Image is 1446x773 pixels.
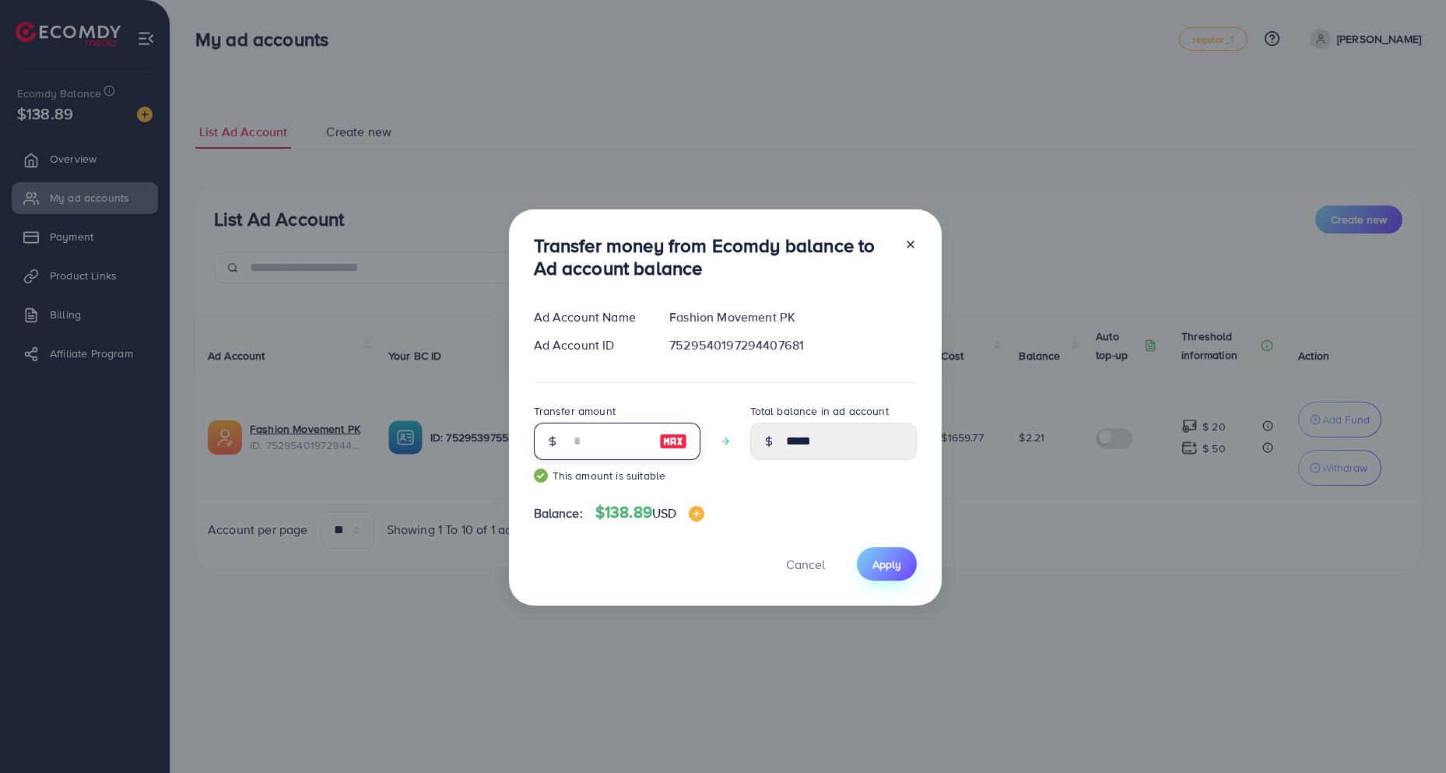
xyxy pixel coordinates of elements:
img: image [689,506,704,522]
small: This amount is suitable [534,468,700,483]
label: Total balance in ad account [750,403,889,419]
button: Apply [857,547,917,581]
iframe: Chat [1380,703,1434,761]
span: Balance: [534,504,583,522]
span: Apply [872,557,901,572]
span: USD [652,504,676,522]
div: Ad Account Name [521,308,658,326]
label: Transfer amount [534,403,616,419]
span: Cancel [786,556,825,573]
button: Cancel [767,547,844,581]
div: Ad Account ID [521,336,658,354]
div: 7529540197294407681 [657,336,928,354]
img: guide [534,469,548,483]
div: Fashion Movement PK [657,308,928,326]
img: image [659,432,687,451]
h4: $138.89 [595,503,705,522]
h3: Transfer money from Ecomdy balance to Ad account balance [534,234,892,279]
